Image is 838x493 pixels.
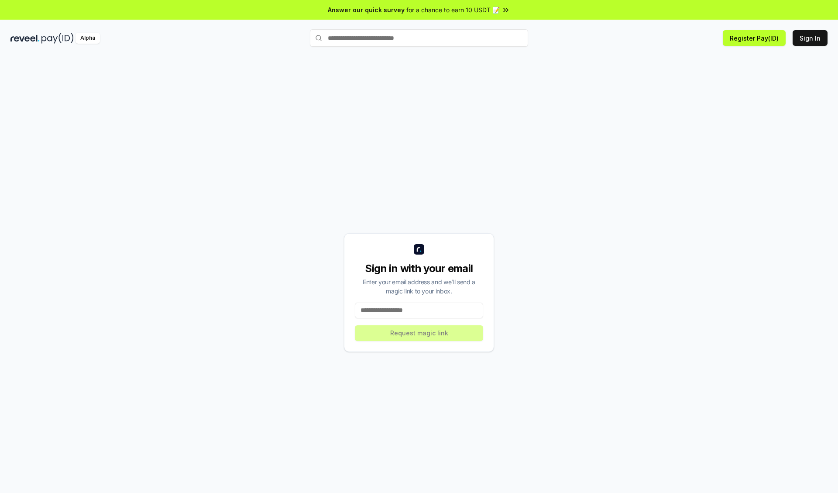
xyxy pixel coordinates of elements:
div: Alpha [76,33,100,44]
button: Register Pay(ID) [723,30,786,46]
span: Answer our quick survey [328,5,405,14]
div: Enter your email address and we’ll send a magic link to your inbox. [355,277,483,296]
img: pay_id [41,33,74,44]
span: for a chance to earn 10 USDT 📝 [406,5,500,14]
img: logo_small [414,244,424,255]
div: Sign in with your email [355,262,483,276]
img: reveel_dark [10,33,40,44]
button: Sign In [793,30,828,46]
